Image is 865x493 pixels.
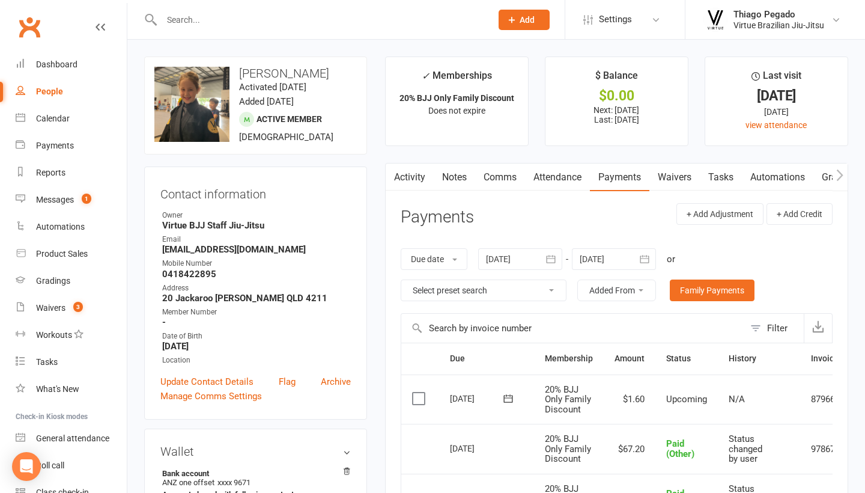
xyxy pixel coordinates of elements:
span: Does not expire [428,106,485,115]
div: Gradings [36,276,70,286]
button: Added From [577,280,656,301]
a: Workouts [16,322,127,349]
strong: - [162,317,351,328]
div: Waivers [36,303,65,313]
div: Filter [767,321,788,335]
div: $ Balance [595,68,638,90]
a: Payments [590,164,649,191]
div: Date of Birth [162,331,351,342]
a: Archive [321,375,351,389]
div: Reports [36,168,65,177]
div: What's New [36,384,79,394]
button: Filter [744,314,804,343]
span: Upcoming [666,394,707,405]
th: History [718,343,800,374]
div: Messages [36,195,74,204]
div: General attendance [36,433,109,443]
button: + Add Credit [766,203,833,225]
span: 1 [82,194,91,204]
div: Calendar [36,114,70,123]
th: Due [439,343,534,374]
div: [DATE] [450,389,505,408]
a: People [16,78,127,105]
div: Automations [36,222,85,231]
div: $0.00 [556,90,677,102]
span: xxxx 9671 [217,478,250,487]
a: General attendance kiosk mode [16,425,127,452]
div: Last visit [751,68,801,90]
td: $67.20 [604,424,655,474]
p: Next: [DATE] Last: [DATE] [556,105,677,124]
a: Messages 1 [16,186,127,213]
div: Roll call [36,461,64,470]
span: Paid (Other) [666,438,694,459]
a: Flag [279,375,296,389]
div: Mobile Number [162,258,351,269]
a: Reports [16,159,127,186]
span: Active member [256,114,322,124]
div: Tasks [36,357,58,367]
a: Clubworx [14,12,44,42]
a: Automations [742,164,813,191]
strong: Bank account [162,469,345,478]
button: Add [499,10,550,30]
h3: Contact information [160,183,351,201]
i: ✓ [422,70,429,82]
td: $1.60 [604,375,655,424]
div: [DATE] [716,90,837,102]
strong: 20% BJJ Only Family Discount [399,93,514,103]
a: Payments [16,132,127,159]
strong: [DATE] [162,341,351,352]
a: Tasks [16,349,127,376]
div: Dashboard [36,60,77,69]
strong: [EMAIL_ADDRESS][DOMAIN_NAME] [162,244,351,255]
a: Calendar [16,105,127,132]
div: People [36,87,63,96]
div: Thiago Pegado [733,9,824,20]
img: thumb_image1568934240.png [703,8,727,32]
a: Waivers [649,164,700,191]
a: Family Payments [670,280,754,301]
button: + Add Adjustment [676,203,763,225]
td: 8796682 [800,375,856,424]
div: Memberships [422,68,492,90]
a: Automations [16,213,127,240]
div: Virtue Brazilian Jiu-Jitsu [733,20,824,31]
a: Attendance [525,164,590,191]
strong: 20 Jackaroo [PERSON_NAME] QLD 4211 [162,293,351,304]
div: Owner [162,210,351,221]
input: Search by invoice number [401,314,744,343]
a: Dashboard [16,51,127,78]
strong: 0418422895 [162,269,351,280]
input: Search... [158,11,483,28]
div: Payments [36,141,74,150]
span: Settings [599,6,632,33]
a: Tasks [700,164,742,191]
div: or [667,252,675,266]
span: 20% BJJ Only Family Discount [545,384,591,415]
time: Activated [DATE] [239,82,306,93]
h3: Wallet [160,445,351,458]
button: Due date [401,248,467,270]
span: 3 [73,302,83,312]
a: Product Sales [16,240,127,268]
span: N/A [729,394,745,405]
h3: [PERSON_NAME] [154,67,357,80]
div: Open Intercom Messenger [12,452,41,481]
a: view attendance [745,120,807,130]
div: Address [162,283,351,294]
th: Invoice # [800,343,856,374]
td: 9786731 [800,424,856,474]
span: Add [520,15,535,25]
div: Member Number [162,307,351,318]
div: Location [162,355,351,366]
span: 20% BJJ Only Family Discount [545,433,591,464]
a: Activity [386,164,434,191]
a: Comms [475,164,525,191]
a: Notes [434,164,475,191]
a: Update Contact Details [160,375,253,389]
th: Status [655,343,718,374]
img: image1693202096.png [154,67,229,142]
time: Added [DATE] [239,96,294,107]
div: [DATE] [716,105,837,118]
